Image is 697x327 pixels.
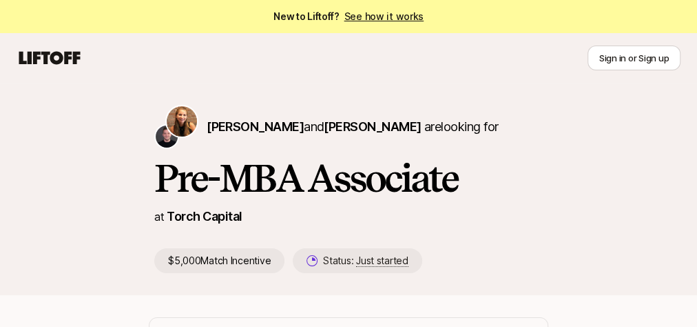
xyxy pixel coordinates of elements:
[156,126,178,148] img: Christopher Harper
[344,10,424,22] a: See how it works
[167,106,197,137] img: Katie Reiner
[323,252,408,269] p: Status:
[207,119,304,134] span: [PERSON_NAME]
[167,209,242,224] a: Torch Capital
[154,248,284,273] p: $5,000 Match Incentive
[154,208,164,226] p: at
[154,157,543,199] h1: Pre-MBA Associate
[324,119,421,134] span: [PERSON_NAME]
[304,119,421,134] span: and
[587,46,680,70] button: Sign in or Sign up
[356,255,408,267] span: Just started
[273,8,424,25] span: New to Liftoff?
[207,117,498,137] p: are looking for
